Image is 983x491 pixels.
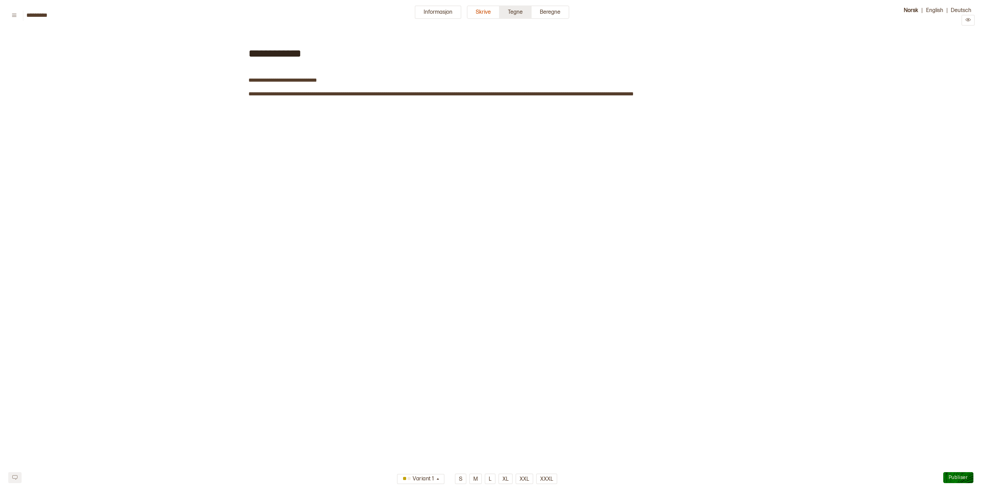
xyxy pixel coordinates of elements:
[536,474,557,484] button: XXXL
[467,5,500,26] a: Skrive
[532,5,569,26] a: Beregne
[485,474,496,484] button: L
[900,5,922,15] button: Norsk
[961,15,975,26] button: Preview
[515,474,533,484] button: XXL
[397,474,445,484] button: Variant 1
[923,5,947,15] button: English
[966,17,971,22] svg: Preview
[943,472,973,483] button: Publiser
[415,5,461,19] button: Informasjon
[949,475,968,480] span: Publiser
[500,5,532,19] button: Tegne
[500,5,532,26] a: Tegne
[889,5,975,26] div: | |
[532,5,569,19] button: Beregne
[469,474,482,484] button: M
[467,5,500,19] button: Skrive
[498,474,513,484] button: XL
[401,474,435,485] div: Variant 1
[961,17,975,24] a: Preview
[455,474,466,484] button: S
[947,5,975,15] button: Deutsch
